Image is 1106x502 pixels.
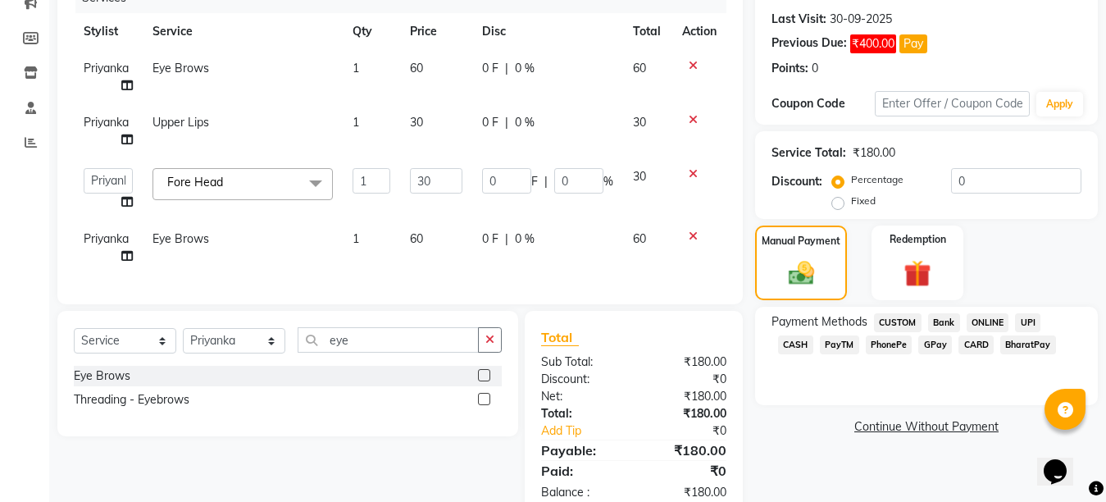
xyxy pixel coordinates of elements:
span: F [531,173,538,190]
div: Discount: [771,173,822,190]
span: 30 [633,169,646,184]
span: Priyanka [84,231,129,246]
label: Percentage [851,172,903,187]
span: 30 [410,115,423,130]
span: 30 [633,115,646,130]
span: Fore Head [167,175,223,189]
iframe: chat widget [1037,436,1090,486]
th: Price [400,13,472,50]
span: 60 [633,61,646,75]
span: Priyanka [84,115,129,130]
div: ₹0 [634,461,739,481]
button: Pay [899,34,927,53]
div: Threading - Eyebrows [74,391,189,408]
button: Apply [1036,92,1083,116]
span: Priyanka [84,61,129,75]
th: Action [672,13,726,50]
span: | [505,114,508,131]
span: 60 [410,231,423,246]
div: Points: [771,60,808,77]
div: Sub Total: [529,354,634,371]
div: ₹0 [651,422,739,440]
span: Eye Brows [152,61,209,75]
div: 30-09-2025 [830,11,892,28]
span: 60 [633,231,646,246]
div: ₹180.00 [634,388,739,405]
div: Paid: [529,461,634,481]
span: GPay [918,335,952,354]
span: Upper Lips [152,115,209,130]
span: 0 % [515,230,535,248]
input: Search or Scan [298,327,479,353]
th: Qty [343,13,400,50]
label: Manual Payment [762,234,840,249]
div: Eye Brows [74,367,130,385]
span: 0 F [482,60,498,77]
img: _gift.svg [895,257,940,290]
span: PayTM [820,335,859,354]
span: Eye Brows [152,231,209,246]
th: Stylist [74,13,143,50]
input: Enter Offer / Coupon Code [875,91,1030,116]
a: x [223,175,230,189]
div: Service Total: [771,144,846,162]
span: BharatPay [1000,335,1056,354]
span: | [505,230,508,248]
span: CASH [778,335,813,354]
span: 0 % [515,60,535,77]
span: 60 [410,61,423,75]
div: Discount: [529,371,634,388]
div: Payable: [529,440,634,460]
div: ₹0 [634,371,739,388]
span: UPI [1015,313,1040,332]
div: ₹180.00 [634,440,739,460]
th: Disc [472,13,623,50]
div: Last Visit: [771,11,826,28]
span: PhonePe [866,335,913,354]
span: Bank [928,313,960,332]
label: Fixed [851,194,876,208]
span: | [544,173,548,190]
div: ₹180.00 [634,405,739,422]
span: 1 [353,115,359,130]
div: ₹180.00 [634,484,739,501]
span: Total [541,329,579,346]
span: ₹400.00 [850,34,896,53]
div: Previous Due: [771,34,847,53]
div: 0 [812,60,818,77]
span: 0 F [482,230,498,248]
div: ₹180.00 [634,354,739,371]
div: Coupon Code [771,95,875,112]
span: | [505,60,508,77]
div: ₹180.00 [853,144,895,162]
div: Balance : [529,484,634,501]
th: Total [623,13,672,50]
img: _cash.svg [781,258,822,288]
a: Continue Without Payment [758,418,1095,436]
span: ONLINE [967,313,1009,332]
th: Service [143,13,343,50]
span: 1 [353,231,359,246]
div: Total: [529,405,634,422]
a: Add Tip [529,422,651,440]
div: Net: [529,388,634,405]
span: 0 % [515,114,535,131]
span: % [603,173,613,190]
span: Payment Methods [771,313,867,331]
span: 0 F [482,114,498,131]
label: Redemption [890,232,946,247]
span: CARD [958,335,994,354]
span: 1 [353,61,359,75]
span: CUSTOM [874,313,922,332]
